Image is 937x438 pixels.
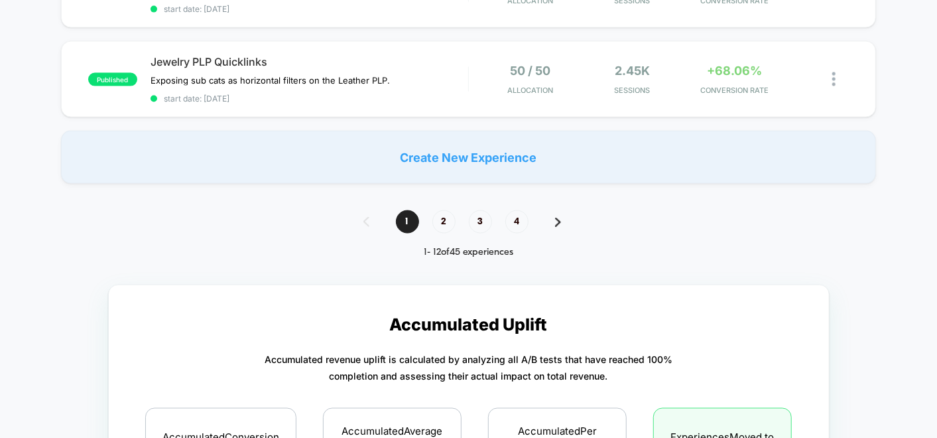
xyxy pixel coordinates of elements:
p: Accumulated Uplift [390,315,548,335]
span: 3 [469,210,492,234]
div: Create New Experience [61,131,876,184]
span: 2 [432,210,456,234]
span: 1 [396,210,419,234]
span: 50 / 50 [510,64,550,78]
span: start date: [DATE] [151,94,468,104]
span: published [88,73,137,86]
div: 1 - 12 of 45 experiences [350,247,588,258]
span: Exposing sub cats as horizontal filters on the Leather PLP. [151,75,393,86]
span: 2.45k [615,64,650,78]
span: CONVERSION RATE [687,86,782,95]
span: Jewelry PLP Quicklinks [151,55,468,68]
span: Allocation [507,86,553,95]
span: Sessions [584,86,680,95]
img: close [832,72,836,86]
p: Accumulated revenue uplift is calculated by analyzing all A/B tests that have reached 100% comple... [265,352,672,385]
span: 4 [505,210,529,234]
img: pagination forward [555,218,561,227]
span: start date: [DATE] [151,4,468,14]
span: +68.06% [707,64,762,78]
